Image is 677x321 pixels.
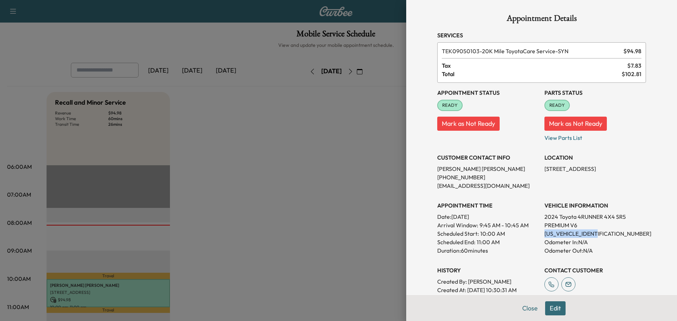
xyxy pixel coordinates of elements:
span: 20K Mile ToyotaCare Service-SYN [442,47,621,55]
p: Odometer In: N/A [544,238,646,246]
p: Date: [DATE] [437,212,539,221]
span: READY [545,102,569,109]
span: 9:45 AM - 10:45 AM [480,221,529,229]
p: Scheduled End: [437,238,475,246]
h3: LOCATION [544,153,646,162]
button: Edit [545,301,566,315]
h3: History [437,266,539,274]
p: 10:00 AM [480,229,505,238]
span: Total [442,70,622,78]
span: READY [438,102,462,109]
p: View Parts List [544,131,646,142]
span: $ 7.83 [627,61,641,70]
p: [EMAIL_ADDRESS][DOMAIN_NAME] [437,181,539,190]
span: $ 102.81 [622,70,641,78]
p: [US_VEHICLE_IDENTIFICATION_NUMBER] [544,229,646,238]
p: 2024 Toyota 4RUNNER 4X4 SR5 PREMIUM V6 [544,212,646,229]
p: Created At : [DATE] 10:30:31 AM [437,286,539,294]
button: Mark as Not Ready [437,117,500,131]
h3: CUSTOMER CONTACT INFO [437,153,539,162]
p: Scheduled Start: [437,229,479,238]
button: Close [518,301,542,315]
h3: CONTACT CUSTOMER [544,266,646,274]
p: Duration: 60 minutes [437,246,539,255]
h3: APPOINTMENT TIME [437,201,539,210]
p: Odometer Out: N/A [544,246,646,255]
h3: Services [437,31,646,39]
span: Tax [442,61,627,70]
p: [PHONE_NUMBER] [437,173,539,181]
p: Arrival Window: [437,221,539,229]
h3: VEHICLE INFORMATION [544,201,646,210]
p: Modified By : [PERSON_NAME] [437,294,539,303]
button: Mark as Not Ready [544,117,607,131]
p: Created By : [PERSON_NAME] [437,277,539,286]
h3: Appointment Status [437,88,539,97]
p: [PERSON_NAME] [PERSON_NAME] [437,165,539,173]
p: 11:00 AM [477,238,500,246]
h3: Parts Status [544,88,646,97]
span: $ 94.98 [623,47,641,55]
h1: Appointment Details [437,14,646,25]
p: [STREET_ADDRESS] [544,165,646,173]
